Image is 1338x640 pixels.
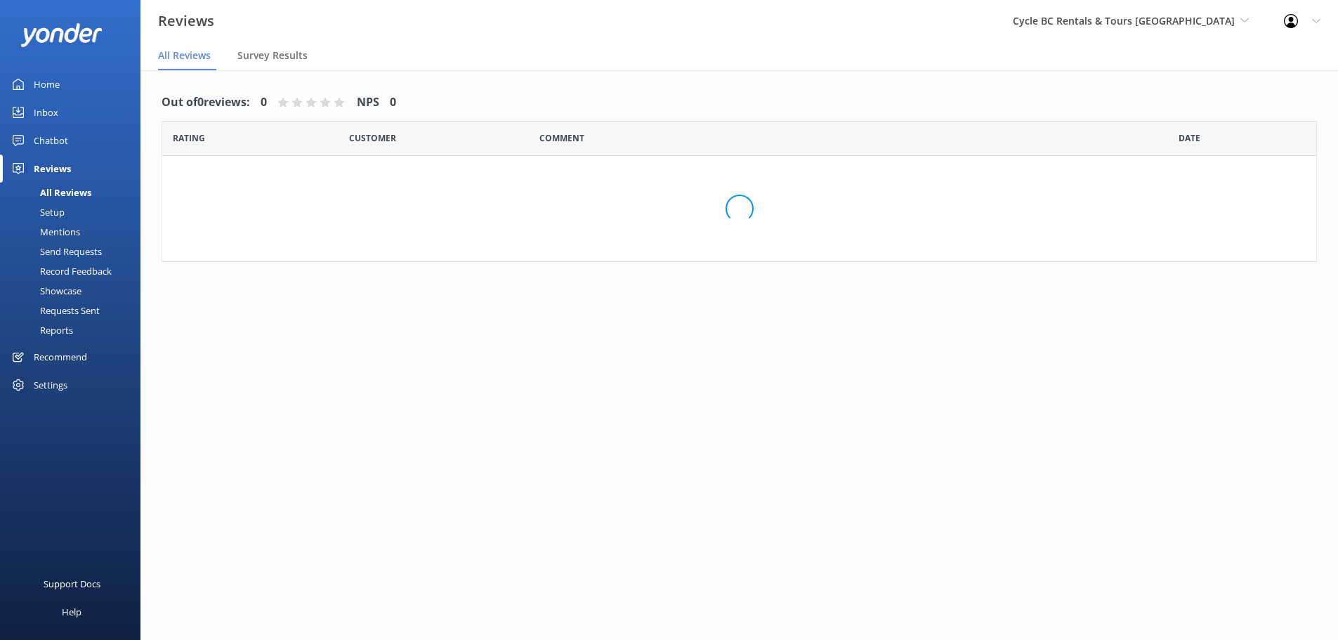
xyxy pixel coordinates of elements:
[162,93,250,112] h4: Out of 0 reviews:
[8,202,140,222] a: Setup
[539,131,584,145] span: Question
[62,598,81,626] div: Help
[1179,131,1200,145] span: Date
[1013,14,1235,27] span: Cycle BC Rentals & Tours [GEOGRAPHIC_DATA]
[8,301,140,320] a: Requests Sent
[34,343,87,371] div: Recommend
[390,93,396,112] h4: 0
[8,261,140,281] a: Record Feedback
[158,10,214,32] h3: Reviews
[8,261,112,281] div: Record Feedback
[8,183,140,202] a: All Reviews
[261,93,267,112] h4: 0
[21,23,102,46] img: yonder-white-logo.png
[34,155,71,183] div: Reviews
[8,281,81,301] div: Showcase
[349,131,396,145] span: Date
[34,98,58,126] div: Inbox
[8,320,73,340] div: Reports
[357,93,379,112] h4: NPS
[34,371,67,399] div: Settings
[44,570,100,598] div: Support Docs
[8,242,102,261] div: Send Requests
[173,131,205,145] span: Date
[8,222,140,242] a: Mentions
[34,70,60,98] div: Home
[8,301,100,320] div: Requests Sent
[8,320,140,340] a: Reports
[8,222,80,242] div: Mentions
[237,48,308,63] span: Survey Results
[8,183,91,202] div: All Reviews
[8,202,65,222] div: Setup
[8,281,140,301] a: Showcase
[158,48,211,63] span: All Reviews
[34,126,68,155] div: Chatbot
[8,242,140,261] a: Send Requests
